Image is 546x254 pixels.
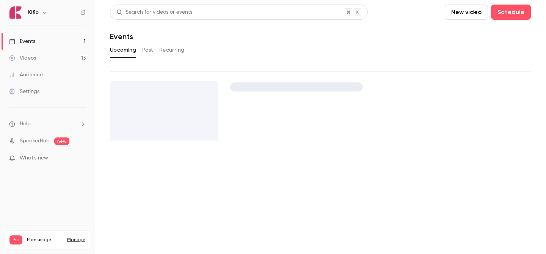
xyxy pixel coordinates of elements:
div: Videos [9,54,36,62]
button: Upcoming [110,44,136,56]
button: Schedule [491,5,531,20]
iframe: Noticeable Trigger [77,155,86,162]
button: New video [445,5,488,20]
h1: Events [110,32,133,41]
span: Pro [9,235,22,245]
span: new [54,137,69,145]
span: Plan usage [27,237,63,243]
div: Audience [9,71,43,79]
h6: Kiflo [28,9,39,16]
li: help-dropdown-opener [9,120,86,128]
a: Manage [67,237,85,243]
span: What's new [20,154,48,162]
button: Recurring [159,44,185,56]
div: Events [9,38,35,45]
div: Settings [9,88,39,95]
span: Help [20,120,31,128]
button: Past [142,44,153,56]
div: Search for videos or events [116,8,192,16]
img: Kiflo [9,6,22,19]
a: SpeakerHub [20,137,50,145]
